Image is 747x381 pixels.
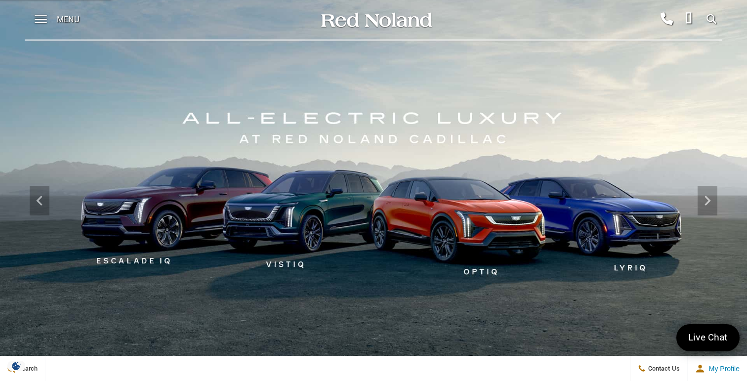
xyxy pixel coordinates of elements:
img: Opt-Out Icon [5,361,28,371]
div: Previous [30,186,49,215]
button: Open user profile menu [688,356,747,381]
img: Red Noland Auto Group [319,11,433,29]
span: Contact Us [646,364,680,373]
span: Live Chat [683,331,733,344]
div: Next [698,186,717,215]
a: Live Chat [676,324,740,351]
section: Click to Open Cookie Consent Modal [5,361,28,371]
span: My Profile [705,365,740,373]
